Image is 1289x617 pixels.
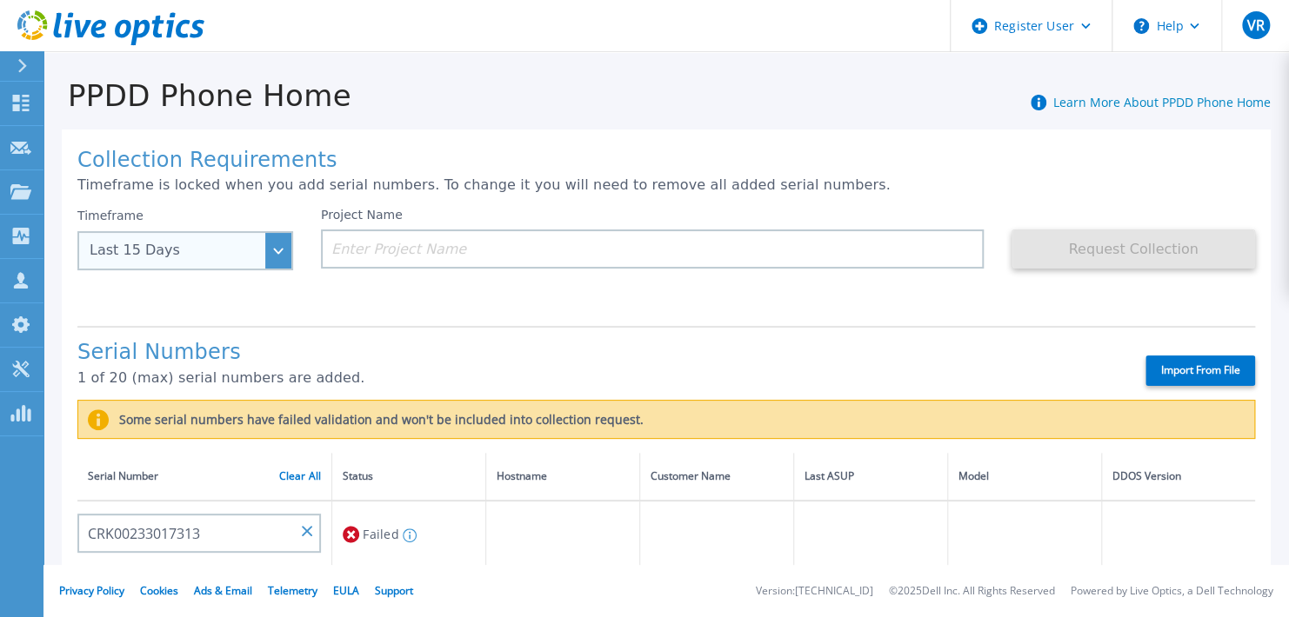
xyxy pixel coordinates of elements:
[639,453,793,501] th: Customer Name
[109,413,644,427] label: Some serial numbers have failed validation and won't be included into collection request.
[1246,18,1264,32] span: VR
[321,209,403,221] label: Project Name
[1012,229,1255,269] button: Request Collection
[343,518,475,550] div: Failed
[1101,453,1255,501] th: DDOS Version
[90,242,262,258] div: Last 15 Days
[77,149,1255,173] h1: Collection Requirements
[947,453,1101,501] th: Model
[77,341,1115,365] h1: Serial Numbers
[77,514,321,553] input: Enter Serial Number
[140,583,178,598] a: Cookies
[77,177,1255,193] p: Timeframe is locked when you add serial numbers. To change it you will need to remove all added s...
[889,586,1055,597] li: © 2025 Dell Inc. All Rights Reserved
[375,583,413,598] a: Support
[756,586,873,597] li: Version: [TECHNICAL_ID]
[333,583,359,598] a: EULA
[77,209,144,222] label: Timeframe
[332,453,486,501] th: Status
[1071,586,1273,597] li: Powered by Live Optics, a Dell Technology
[1053,94,1271,110] a: Learn More About PPDD Phone Home
[194,583,252,598] a: Ads & Email
[1145,355,1255,386] label: Import From File
[279,470,321,482] a: Clear All
[485,453,639,501] th: Hostname
[268,583,317,598] a: Telemetry
[43,79,351,113] h1: PPDD Phone Home
[793,453,947,501] th: Last ASUP
[59,583,124,598] a: Privacy Policy
[77,370,1115,386] p: 1 of 20 (max) serial numbers are added.
[88,467,321,486] div: Serial Number
[321,229,984,269] input: Enter Project Name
